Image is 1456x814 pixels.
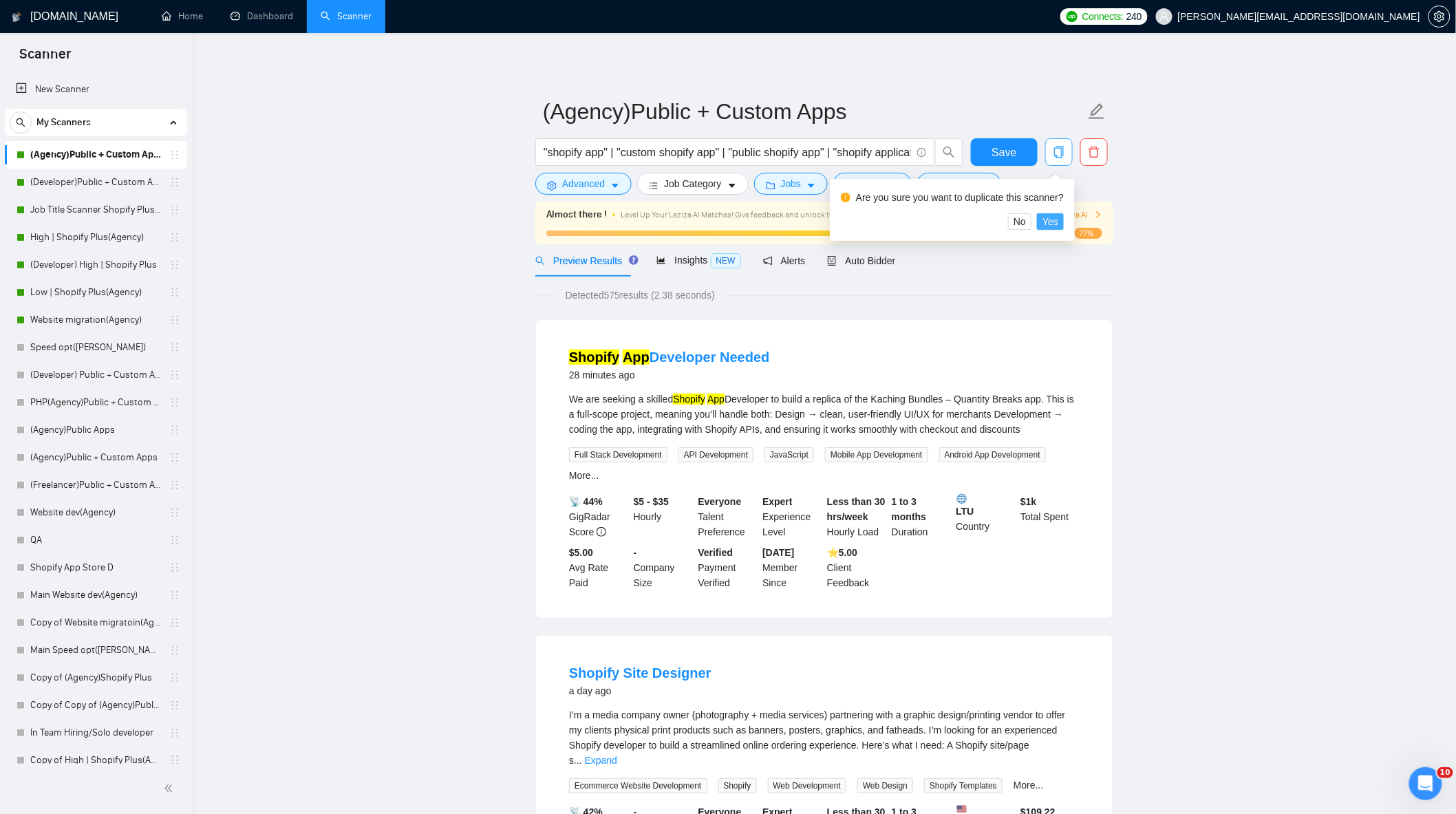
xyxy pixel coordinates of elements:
div: Experience Level [760,494,824,539]
span: ... [574,755,582,766]
span: 10 [1437,767,1453,778]
a: Website dev(Agency) [30,499,161,526]
div: 28 minutes ago [569,367,770,383]
b: ⭐️ 5.00 [827,547,857,558]
div: Payment Verified [696,545,760,590]
span: user [1159,12,1169,21]
div: Hourly Load [824,494,889,539]
a: Copy of Website migratoin(Agency) [30,609,161,636]
span: holder [169,149,180,160]
span: API Development [678,447,753,462]
span: holder [169,672,180,683]
img: logo [12,6,21,28]
div: Country [954,494,1018,539]
span: holder [169,700,180,711]
div: I’m a media company owner (photography + media services) partnering with a graphic design/printin... [569,707,1080,768]
a: Expand [585,755,617,766]
span: Full Stack Development [569,447,667,462]
span: caret-down [727,180,737,191]
a: Shopify App Store D [30,554,161,581]
span: 77% [1075,228,1102,239]
a: In Team Hiring/Solo developer [30,719,161,747]
b: 📡 44% [569,496,603,507]
b: - [634,547,637,558]
mark: Shopify [569,350,619,365]
a: (Agency)Public + Custom Apps [30,141,161,169]
a: searchScanner [321,10,372,22]
iframe: Intercom live chat [1409,767,1442,800]
button: setting [1428,6,1450,28]
span: Jobs [781,176,802,191]
span: Advanced [562,176,605,191]
button: folderJobscaret-down [754,173,828,195]
span: Alerts [763,255,806,266]
span: Insights [656,255,740,266]
span: holder [169,314,180,325]
span: holder [169,535,180,546]
a: QA [30,526,161,554]
a: Low | Shopify Plus(Agency) [30,279,161,306]
span: Almost there ! [546,207,607,222]
span: delete [1081,146,1107,158]
button: settingAdvancedcaret-down [535,173,632,195]
span: Web Design [857,778,913,793]
span: Yes [1042,214,1058,229]
b: $ 1k [1020,496,1036,507]
input: Scanner name... [543,94,1085,129]
button: barsJob Categorycaret-down [637,173,748,195]
button: search [10,111,32,133]
button: copy [1045,138,1073,166]
div: We are seeking a skilled Developer to build a replica of the Kaching Bundles – Quantity Breaks ap... [569,392,1080,437]
b: Everyone [698,496,742,507]
button: delete [1080,138,1108,166]
span: Mobile App Development [825,447,928,462]
span: bars [649,180,659,191]
span: search [535,256,545,266]
div: Hourly [631,494,696,539]
span: Preview Results [535,255,634,266]
a: Shopify Site Designer [569,665,711,681]
span: holder [169,259,180,270]
span: info-circle [917,148,926,157]
span: right [1094,211,1102,219]
div: Tooltip anchor [628,254,640,266]
a: Job Title Scanner Shopify Plus(Agency) [30,196,161,224]
a: High | Shopify Plus(Agency) [30,224,161,251]
span: info-circle [597,527,606,537]
span: holder [169,755,180,766]
a: (Freelancer)Public + Custom Apps [30,471,161,499]
span: setting [1429,11,1450,22]
b: 1 to 3 months [892,496,927,522]
a: (Developer) Public + Custom Apps [30,361,161,389]
li: New Scanner [5,76,187,103]
span: robot [827,256,837,266]
b: Less than 30 hrs/week [827,496,886,522]
div: Duration [889,494,954,539]
span: holder [169,590,180,601]
a: Speed opt([PERSON_NAME]) [30,334,161,361]
div: Are you sure you want to duplicate this scanner? [856,190,1064,205]
mark: App [707,394,725,405]
a: Main Website dev(Agency) [30,581,161,609]
span: Job Category [664,176,721,191]
span: holder [169,645,180,656]
a: Main Speed opt([PERSON_NAME]) [30,636,161,664]
b: LTU [956,494,1016,517]
span: search [936,146,962,158]
span: Auto Bidder [827,255,895,266]
div: GigRadar Score [566,494,631,539]
span: Save [992,144,1016,161]
a: Website migration(Agency) [30,306,161,334]
a: Copy of (Agency)Shopify Plus [30,664,161,692]
span: setting [547,180,557,191]
div: Member Since [760,545,824,590]
span: holder [169,507,180,518]
span: 240 [1126,9,1142,24]
span: holder [169,232,180,243]
span: Android App Development [939,447,1046,462]
span: edit [1088,103,1106,120]
a: PHP(Agency)Public + Custom Apps [30,389,161,416]
a: dashboardDashboard [231,10,293,22]
span: No [1014,214,1026,229]
span: holder [169,287,180,298]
